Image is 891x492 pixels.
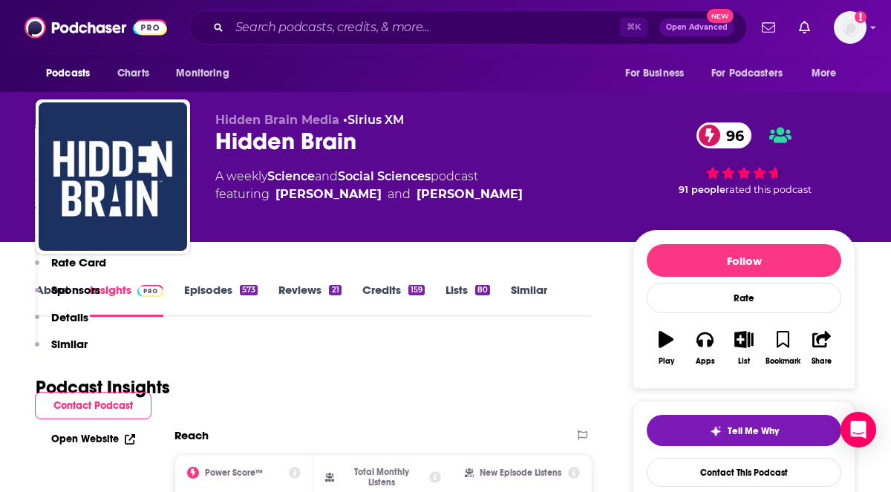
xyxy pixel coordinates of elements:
span: More [812,63,837,84]
div: [PERSON_NAME] [417,186,523,203]
button: open menu [801,59,855,88]
h2: New Episode Listens [480,468,561,478]
a: Open Website [51,433,135,445]
a: Science [267,169,315,183]
button: tell me why sparkleTell Me Why [647,415,841,446]
button: Show profile menu [834,11,866,44]
button: Similar [35,337,88,364]
a: Show notifications dropdown [756,15,781,40]
svg: Add a profile image [855,11,866,23]
span: and [388,186,411,203]
span: 96 [711,122,751,148]
span: Charts [117,63,149,84]
button: open menu [166,59,248,88]
img: User Profile [834,11,866,44]
p: Details [51,310,88,324]
p: Sponsors [51,283,100,297]
input: Search podcasts, credits, & more... [229,16,620,39]
a: Similar [511,283,547,317]
a: Episodes573 [184,283,258,317]
span: ⌘ K [620,18,647,37]
span: rated this podcast [725,184,812,195]
span: Open Advanced [666,24,728,31]
button: List [725,321,763,375]
img: Podchaser - Follow, Share and Rate Podcasts [25,13,167,42]
span: featuring [215,186,523,203]
button: open menu [702,59,804,88]
p: Similar [51,337,88,351]
img: Hidden Brain [39,102,187,251]
div: A weekly podcast [215,168,523,203]
button: Bookmark [763,321,802,375]
div: Rate [647,283,841,313]
div: Share [812,357,832,366]
div: Play [659,357,674,366]
h2: Reach [174,428,209,442]
h2: Total Monthly Listens [340,467,422,488]
a: Reviews21 [278,283,341,317]
span: Tell Me Why [728,425,779,437]
a: Charts [108,59,158,88]
span: New [707,9,734,23]
a: Social Sciences [338,169,431,183]
h2: Power Score™ [205,468,263,478]
span: • [343,113,404,127]
button: Play [647,321,685,375]
button: open menu [36,59,109,88]
div: [PERSON_NAME] [275,186,382,203]
button: Details [35,310,88,338]
div: Bookmark [766,357,800,366]
div: Search podcasts, credits, & more... [189,10,747,45]
button: Apps [685,321,724,375]
span: For Business [625,63,684,84]
div: Apps [696,357,715,366]
div: 80 [475,285,490,295]
span: Hidden Brain Media [215,113,339,127]
button: Open AdvancedNew [659,19,734,36]
button: Follow [647,244,841,277]
div: Open Intercom Messenger [841,412,876,447]
span: 91 people [679,184,725,195]
img: tell me why sparkle [710,425,722,437]
button: Sponsors [35,283,100,310]
a: 96 [696,122,751,148]
span: Logged in as chonisebass [834,11,866,44]
div: 96 91 peoplerated this podcast [633,113,855,205]
a: Show notifications dropdown [793,15,816,40]
a: Contact This Podcast [647,458,841,487]
div: 573 [240,285,258,295]
span: Monitoring [176,63,229,84]
button: Share [803,321,841,375]
span: and [315,169,338,183]
span: Podcasts [46,63,90,84]
div: List [738,357,750,366]
button: Contact Podcast [35,392,151,419]
button: open menu [615,59,702,88]
a: Credits159 [362,283,425,317]
div: 21 [329,285,341,295]
a: Sirius XM [347,113,404,127]
div: 159 [408,285,425,295]
span: For Podcasters [711,63,783,84]
a: Lists80 [446,283,490,317]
